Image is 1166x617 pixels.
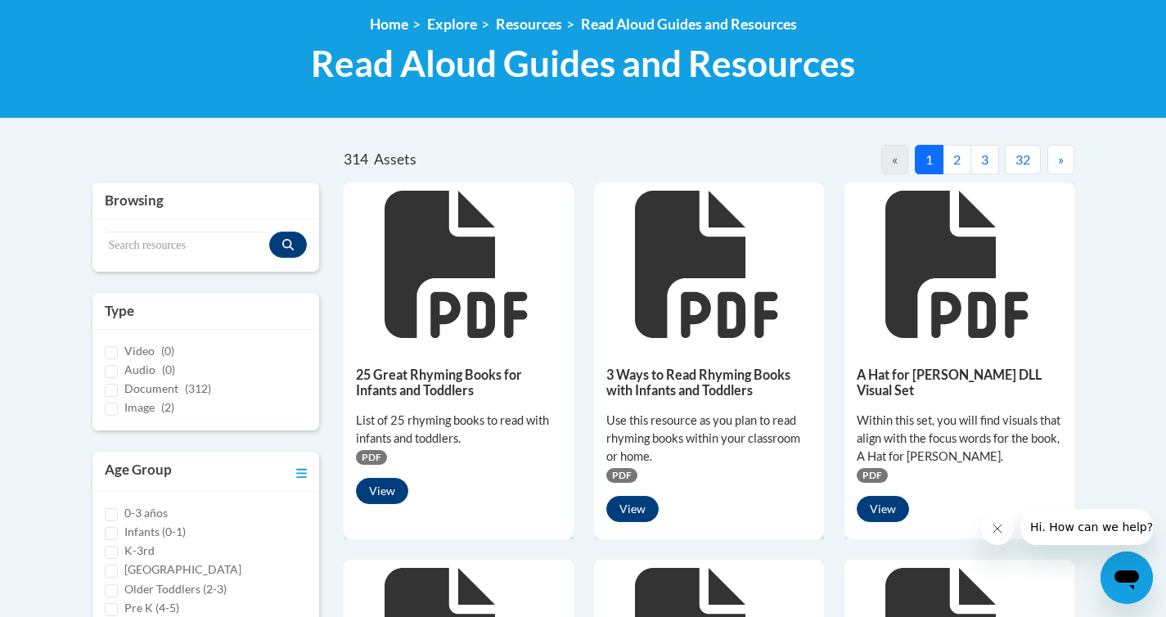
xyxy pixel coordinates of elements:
span: (2) [161,400,174,414]
a: Explore [427,16,477,33]
span: Read Aloud Guides and Resources [311,42,855,85]
h5: A Hat for [PERSON_NAME] DLL Visual Set [857,367,1062,399]
iframe: Close message [981,512,1014,545]
button: 1 [915,145,943,174]
div: Within this set, you will find visuals that align with the focus words for the book, A Hat for [P... [857,412,1062,466]
h3: Age Group [105,460,172,483]
label: 0-3 años [124,504,168,522]
label: Older Toddlers (2-3) [124,580,227,598]
a: Home [370,16,408,33]
span: PDF [356,450,387,465]
input: Search resources [105,232,270,259]
span: (0) [161,344,174,358]
a: Toggle collapse [296,460,307,483]
label: [GEOGRAPHIC_DATA] [124,561,241,579]
span: Document [124,381,178,395]
h5: 3 Ways to Read Rhyming Books with Infants and Toddlers [606,367,812,399]
nav: Pagination Navigation [709,145,1074,174]
iframe: Button to launch messaging window [1101,552,1153,604]
span: PDF [857,468,888,483]
span: Audio [124,363,155,376]
label: K-3rd [124,542,155,560]
iframe: Message from company [1020,509,1153,545]
span: PDF [606,468,637,483]
a: Read Aloud Guides and Resources [581,16,797,33]
h3: Browsing [105,191,308,210]
span: Image [124,400,155,414]
h3: Type [105,301,308,321]
label: Pre K (4-5) [124,599,179,617]
button: 3 [970,145,999,174]
div: Use this resource as you plan to read rhyming books within your classroom or home. [606,412,812,466]
button: View [356,478,408,504]
button: View [857,496,909,522]
span: Video [124,344,155,358]
button: Search resources [269,232,307,258]
span: 314 [344,151,368,168]
button: 2 [943,145,971,174]
span: (312) [185,381,211,395]
h5: 25 Great Rhyming Books for Infants and Toddlers [356,367,561,399]
div: List of 25 rhyming books to read with infants and toddlers. [356,412,561,448]
span: (0) [162,363,175,376]
span: » [1058,151,1064,167]
a: Resources [496,16,562,33]
button: 32 [1005,145,1041,174]
label: Infants (0-1) [124,523,186,541]
button: View [606,496,659,522]
span: Assets [374,151,416,168]
button: Next [1047,145,1074,174]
